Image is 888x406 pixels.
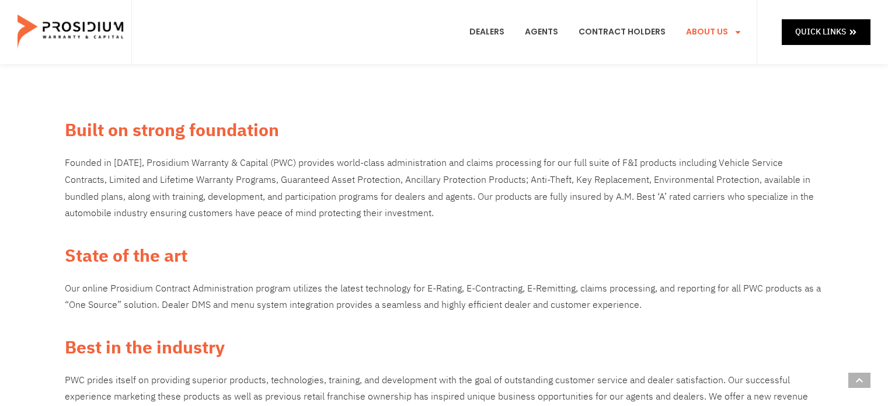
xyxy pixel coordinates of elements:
[461,11,751,54] nav: Menu
[782,19,870,44] a: Quick Links
[65,155,824,222] p: Founded in [DATE], Prosidium Warranty & Capital (PWC) provides world-class administration and cla...
[65,117,824,143] h2: Built on strong foundation
[795,25,846,39] span: Quick Links
[570,11,674,54] a: Contract Holders
[65,242,824,269] h2: State of the art
[65,334,824,360] h2: Best in the industry
[677,11,751,54] a: About Us
[461,11,513,54] a: Dealers
[516,11,567,54] a: Agents
[65,280,824,314] p: Our online Prosidium Contract Administration program utilizes the latest technology for E-Rating,...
